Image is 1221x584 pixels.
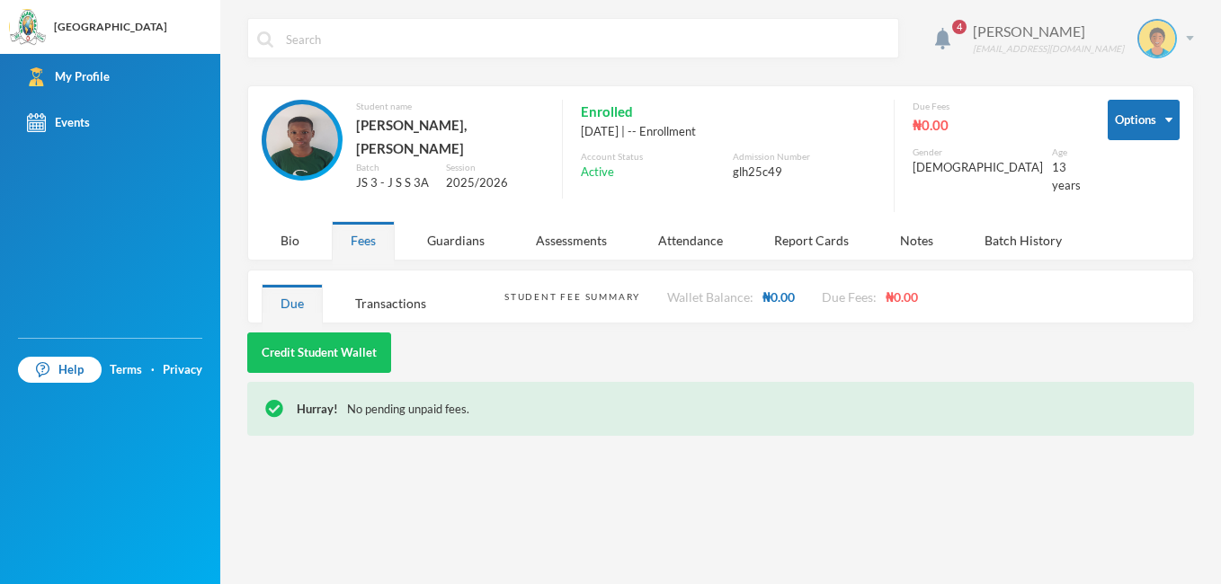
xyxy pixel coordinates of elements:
span: Hurray! [297,402,338,416]
span: Due Fees: [822,289,877,305]
a: Terms [110,361,142,379]
a: Help [18,357,102,384]
div: JS 3 - J S S 3A [356,174,432,192]
div: Session [446,161,545,174]
div: Events [27,113,90,132]
div: No pending unpaid fees. [297,401,1176,419]
span: Wallet Balance: [667,289,753,305]
img: logo [10,10,46,46]
div: Guardians [408,221,504,260]
div: [GEOGRAPHIC_DATA] [54,19,167,35]
input: Search [284,19,889,59]
div: [EMAIL_ADDRESS][DOMAIN_NAME] [973,42,1124,56]
div: Admission Number [733,150,876,164]
div: Gender [913,146,1043,159]
div: ₦0.00 [913,113,1081,137]
div: Due [262,284,323,323]
div: [PERSON_NAME] [973,21,1124,42]
button: Options [1108,100,1180,140]
div: Account Status [581,150,724,164]
div: Attendance [639,221,742,260]
div: Batch [356,161,432,174]
div: Student Fee Summary [504,290,640,304]
img: ! [265,400,283,418]
img: search [257,31,273,48]
div: Student name [356,100,544,113]
span: Active [581,164,614,181]
span: 4 [952,20,967,34]
div: 13 years [1052,159,1081,194]
span: ₦0.00 [762,289,795,305]
div: Report Cards [755,221,868,260]
div: [DEMOGRAPHIC_DATA] [913,159,1043,177]
div: My Profile [27,67,110,86]
img: STUDENT [1139,21,1175,57]
div: · [151,361,155,379]
div: 2025/2026 [446,174,545,192]
a: Privacy [163,361,202,379]
div: Assessments [517,221,626,260]
img: STUDENT [266,104,338,176]
span: ₦0.00 [886,289,918,305]
div: Fees [332,221,395,260]
div: Age [1052,146,1081,159]
div: Due Fees [913,100,1081,113]
div: [DATE] | -- Enrollment [581,123,876,141]
div: glh25c49 [733,164,876,181]
div: Transactions [336,284,445,323]
button: Credit Student Wallet [247,332,391,373]
div: [PERSON_NAME], [PERSON_NAME] [356,113,544,161]
div: Bio [262,221,318,260]
span: Enrolled [581,100,633,123]
div: Notes [881,221,952,260]
div: Batch History [966,221,1081,260]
